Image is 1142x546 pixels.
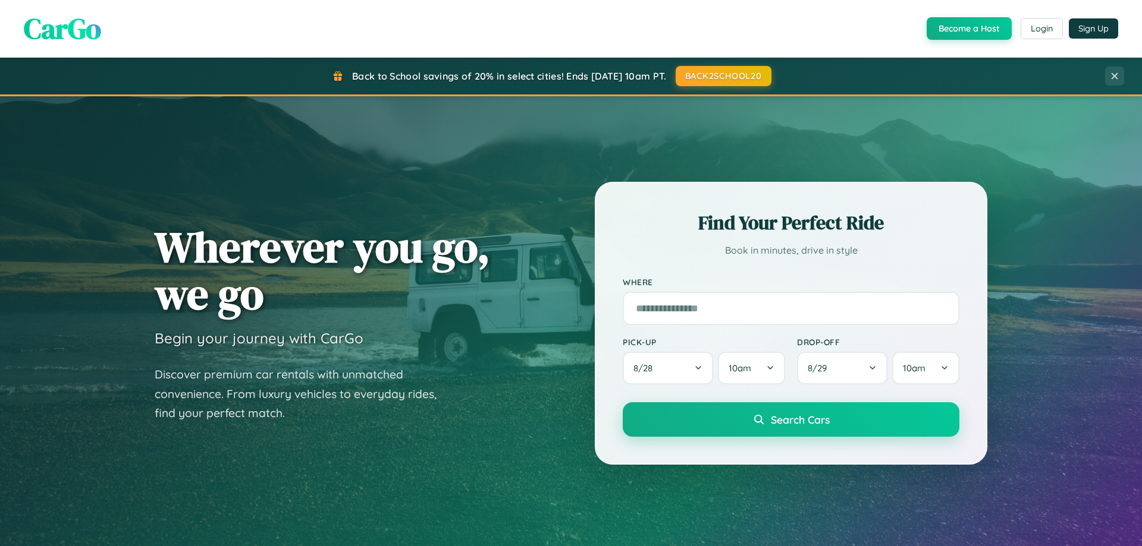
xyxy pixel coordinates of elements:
h3: Begin your journey with CarGo [155,329,363,347]
button: 10am [718,352,785,384]
label: Pick-up [623,337,785,347]
label: Drop-off [797,337,959,347]
p: Book in minutes, drive in style [623,242,959,259]
button: Become a Host [927,17,1012,40]
span: CarGo [24,9,101,48]
button: BACK2SCHOOL20 [676,66,771,86]
button: 8/29 [797,352,887,384]
button: Sign Up [1069,18,1118,39]
label: Where [623,277,959,287]
h1: Wherever you go, we go [155,223,490,317]
p: Discover premium car rentals with unmatched convenience. From luxury vehicles to everyday rides, ... [155,365,452,423]
span: Search Cars [771,413,830,426]
span: 8 / 29 [808,362,833,374]
button: Login [1021,18,1063,39]
span: 10am [903,362,925,374]
h2: Find Your Perfect Ride [623,210,959,236]
span: 10am [729,362,751,374]
button: Search Cars [623,402,959,437]
span: Back to School savings of 20% in select cities! Ends [DATE] 10am PT. [352,70,666,82]
span: 8 / 28 [633,362,658,374]
button: 10am [892,352,959,384]
button: 8/28 [623,352,713,384]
